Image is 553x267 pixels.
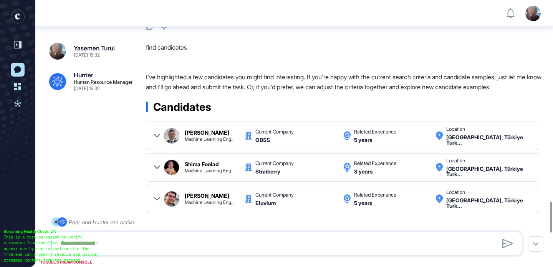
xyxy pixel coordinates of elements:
[146,72,545,92] p: I've highlighted a few candidates you might find interesting. If you're happy with the current se...
[185,130,229,135] div: [PERSON_NAME]
[446,190,465,195] div: Location
[74,80,133,85] div: Human Resource Manager
[446,158,465,163] div: Location
[185,137,235,142] div: Machine Learning Engineer at OBSS
[354,161,396,166] div: Related Experience
[74,72,93,78] div: Hunter
[164,160,179,175] img: Shima Foolad
[185,200,235,205] div: Machine Learning Engineer
[446,127,465,132] div: Location
[354,169,373,174] div: 8 years
[255,200,276,206] div: Eluvium
[446,166,531,177] div: Ankara, Türkiye Turkey Turkey
[185,162,219,167] div: Shima Foolad
[164,128,179,143] img: Cagatay Tasci
[74,86,100,91] div: [DATE] 15:32
[525,6,541,21] img: user-avatar
[49,43,66,60] img: 684c2a03a22436891b1588f4.jpg
[164,192,179,206] img: İhsan Utlu
[354,137,372,143] div: 5 years
[255,169,280,174] div: Straiberry
[255,192,294,197] div: Current Company
[446,198,531,209] div: Ankara, Türkiye Turkey Turkey
[255,137,270,143] div: OBSS
[446,135,531,145] div: Ankara, Türkiye Turkey Turkey
[69,217,134,227] div: Peer and Hunter are active
[354,192,396,197] div: Related Experience
[74,45,115,51] div: Yasemen Turul
[38,257,94,267] div: TOGGLE STREAM CONSOLE
[255,161,294,166] div: Current Company
[153,102,211,112] span: Candidates
[11,10,25,23] div: entrapeer-logo
[354,129,396,134] div: Related Experience
[185,169,235,173] div: Machine Learning Engineer at StrAIberry and DataCoLab
[255,129,294,134] div: Current Company
[146,43,545,60] div: find candidates
[185,193,229,199] div: [PERSON_NAME]
[74,53,100,57] div: [DATE] 15:32
[354,200,372,206] div: 5 years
